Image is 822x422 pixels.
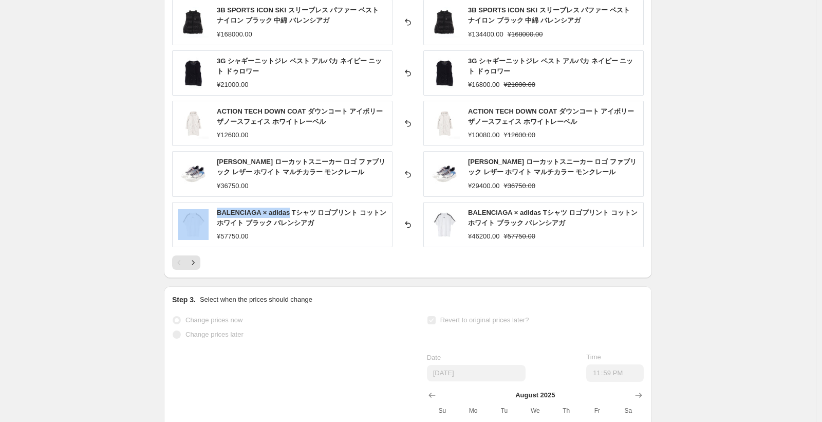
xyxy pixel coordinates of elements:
span: ACTION TECH DOWN COAT ダウンコート アイボリー ザノースフェイス ホワイトレーベル [217,107,383,125]
input: 12:00 [586,364,644,382]
th: Monday [458,402,489,419]
th: Thursday [551,402,582,419]
span: Change prices now [185,316,242,324]
div: ¥57750.00 [217,231,248,242]
span: 3B SPORTS ICON SKI スリーブレス パファー ベスト ナイロン ブラック 中綿 バレンシアガ [468,6,630,24]
strike: ¥21000.00 [503,80,535,90]
strike: ¥36750.00 [503,181,535,191]
th: Wednesday [520,402,551,419]
span: BALENCIAGA × adidas Tシャツ ロゴプリント コットン ホワイト ブラック バレンシアガ [217,209,386,227]
img: 955539_original_e3f74ae9-a8aa-4f73-9723-90d1eb1d9207_80x.jpg [178,159,209,190]
span: We [524,407,547,415]
span: 3G シャギーニットジレ ベスト アルパカ ネイビー ニット ドゥロワー [468,57,633,75]
span: 3G シャギーニットジレ ベスト アルパカ ネイビー ニット ドゥロワー [217,57,382,75]
span: Mo [462,407,484,415]
th: Sunday [427,402,458,419]
div: ¥21000.00 [217,80,248,90]
strike: ¥168000.00 [508,29,543,40]
img: 955539_original_e3f74ae9-a8aa-4f73-9723-90d1eb1d9207_80x.jpg [429,159,460,190]
div: ¥168000.00 [217,29,252,40]
div: ¥12600.00 [217,130,248,140]
span: [PERSON_NAME] ローカットスニーカー ロゴ ファブリック レザー ホワイト マルチカラー モンクレール [217,158,385,176]
button: Next [186,255,200,270]
input: 9/1/2025 [427,365,526,381]
img: 939564_original_eb851f32-03c0-4b40-8842-df3afa1eaabf_80x.jpg [178,108,209,139]
span: 3B SPORTS ICON SKI スリーブレス パファー ベスト ナイロン ブラック 中綿 バレンシアガ [217,6,379,24]
p: Select when the prices should change [200,295,312,305]
span: Fr [586,407,608,415]
div: ¥10080.00 [468,130,499,140]
strike: ¥12600.00 [503,130,535,140]
img: 951117_original_80x.jpg [429,209,460,240]
th: Saturday [613,402,644,419]
span: Change prices later [185,331,244,338]
img: 951117_original_80x.jpg [178,209,209,240]
span: BALENCIAGA × adidas Tシャツ ロゴプリント コットン ホワイト ブラック バレンシアガ [468,209,638,227]
span: Tu [493,407,515,415]
button: Show next month, September 2025 [631,388,646,402]
div: ¥36750.00 [217,181,248,191]
div: ¥16800.00 [468,80,499,90]
span: Th [555,407,577,415]
button: Show previous month, July 2025 [425,388,439,402]
img: 945771_original_d554a4bc-9cb5-49ce-901b-edc3dc434038_80x.jpg [429,58,460,88]
img: 959009_original_be1b63d0-9615-446b-b41e-4e1d9903a89d_80x.jpg [178,7,209,38]
span: [PERSON_NAME] ローカットスニーカー ロゴ ファブリック レザー ホワイト マルチカラー モンクレール [468,158,637,176]
nav: Pagination [172,255,200,270]
span: Sa [617,407,640,415]
img: 959009_original_be1b63d0-9615-446b-b41e-4e1d9903a89d_80x.jpg [429,7,460,38]
span: Date [427,354,441,361]
strike: ¥57750.00 [503,231,535,242]
span: Time [586,353,601,361]
img: 939564_original_eb851f32-03c0-4b40-8842-df3afa1eaabf_80x.jpg [429,108,460,139]
div: ¥46200.00 [468,231,499,242]
div: ¥29400.00 [468,181,499,191]
th: Tuesday [489,402,519,419]
th: Friday [582,402,612,419]
span: ACTION TECH DOWN COAT ダウンコート アイボリー ザノースフェイス ホワイトレーベル [468,107,634,125]
h2: Step 3. [172,295,196,305]
span: Su [431,407,454,415]
img: 945771_original_d554a4bc-9cb5-49ce-901b-edc3dc434038_80x.jpg [178,58,209,88]
div: ¥134400.00 [468,29,503,40]
span: Revert to original prices later? [440,316,529,324]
